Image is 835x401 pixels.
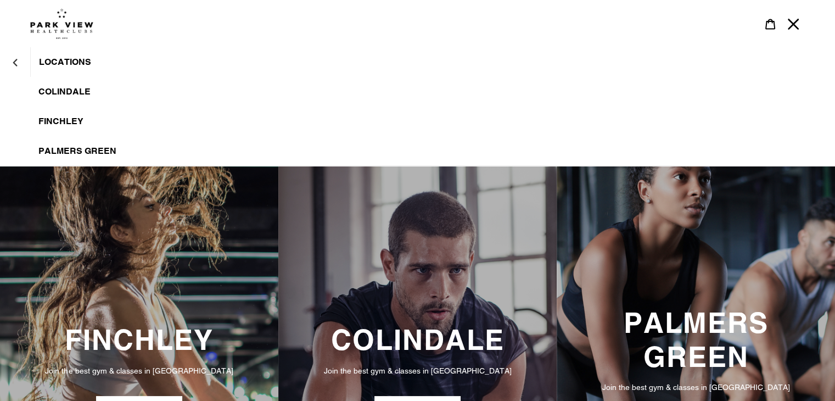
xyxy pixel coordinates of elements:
span: Colindale [38,86,91,97]
h3: PALMERS GREEN [568,306,824,374]
p: Join the best gym & classes in [GEOGRAPHIC_DATA] [289,365,546,377]
p: Join the best gym & classes in [GEOGRAPHIC_DATA] [11,365,267,377]
img: Park view health clubs is a gym near you. [30,8,93,39]
h3: FINCHLEY [11,323,267,357]
span: Finchley [38,116,83,127]
span: LOCATIONS [39,57,91,68]
p: Join the best gym & classes in [GEOGRAPHIC_DATA] [568,381,824,393]
span: Palmers Green [38,146,116,157]
h3: COLINDALE [289,323,546,357]
button: Menu [782,12,805,36]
